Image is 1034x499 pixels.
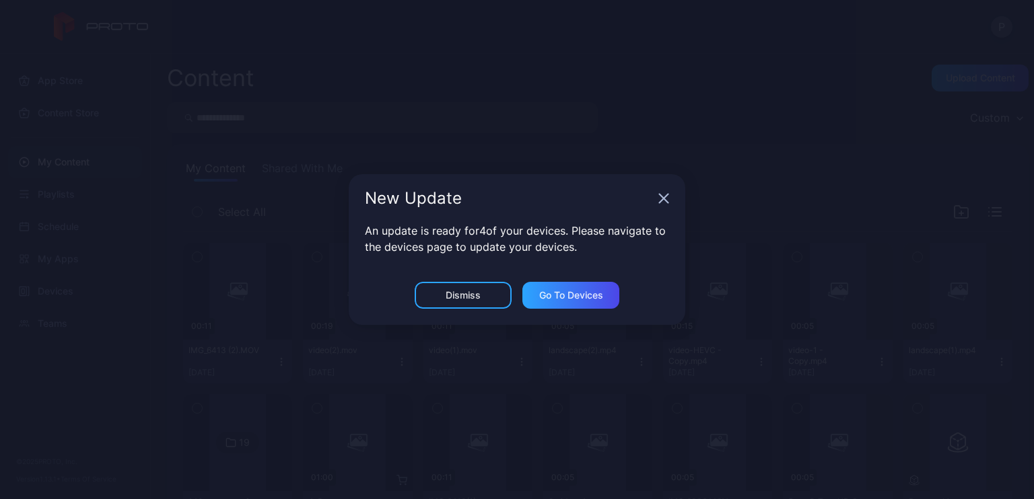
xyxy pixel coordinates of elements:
[365,223,669,255] p: An update is ready for 4 of your devices. Please navigate to the devices page to update your devi...
[415,282,512,309] button: Dismiss
[539,290,603,301] div: Go to devices
[365,190,653,206] div: New Update
[522,282,619,309] button: Go to devices
[446,290,481,301] div: Dismiss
